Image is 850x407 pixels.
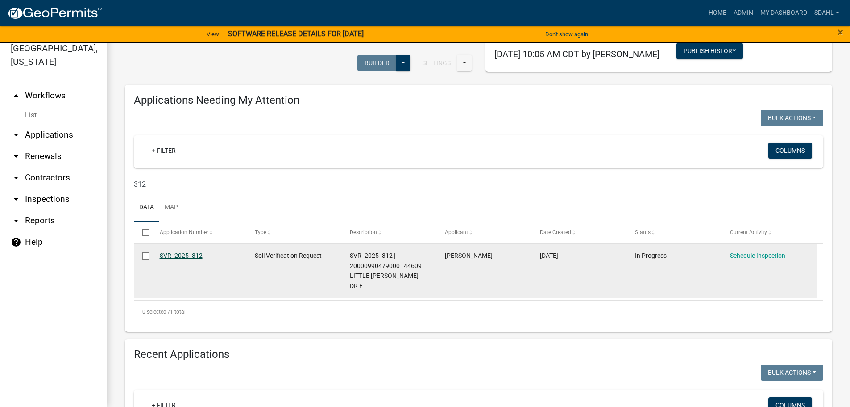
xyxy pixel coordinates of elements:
a: Schedule Inspection [730,252,785,259]
span: Application Number [160,229,208,235]
datatable-header-cell: Status [626,222,721,243]
a: View [203,27,223,42]
a: sdahl [811,4,843,21]
a: Home [705,4,730,21]
button: Close [838,27,843,38]
button: Publish History [676,43,743,59]
i: arrow_drop_down [11,130,21,140]
span: Status [635,229,651,235]
datatable-header-cell: Applicant [436,222,531,243]
i: arrow_drop_down [11,151,21,162]
button: Bulk Actions [761,110,823,126]
a: Admin [730,4,757,21]
span: SVR -2025 -312 | 20000990479000 | 44609 LITTLE MCDONALD DR E [350,252,422,290]
button: Bulk Actions [761,365,823,381]
wm-modal-confirm: Workflow Publish History [676,48,743,55]
span: 0 selected / [142,309,170,315]
i: arrow_drop_down [11,194,21,205]
a: My Dashboard [757,4,811,21]
i: arrow_drop_up [11,90,21,101]
span: Date Created [540,229,571,235]
a: Data [134,193,159,222]
span: [DATE] 10:05 AM CDT by [PERSON_NAME] [494,49,659,59]
button: Don't show again [542,27,592,42]
button: Columns [768,143,812,159]
input: Search for applications [134,175,706,193]
span: Description [350,229,377,235]
a: SVR -2025 -312 [160,252,203,259]
button: Builder [357,55,397,71]
datatable-header-cell: Select [134,222,151,243]
datatable-header-cell: Type [246,222,341,243]
h4: Applications Needing My Attention [134,94,823,107]
span: 09/08/2025 [540,252,558,259]
strong: SOFTWARE RELEASE DETAILS FOR [DATE] [228,29,364,38]
datatable-header-cell: Application Number [151,222,246,243]
i: arrow_drop_down [11,172,21,183]
button: Settings [415,55,458,71]
datatable-header-cell: Current Activity [721,222,817,243]
i: help [11,237,21,248]
datatable-header-cell: Date Created [531,222,626,243]
a: + Filter [145,143,183,159]
span: In Progress [635,252,667,259]
h4: Recent Applications [134,348,823,361]
i: arrow_drop_down [11,215,21,226]
span: × [838,26,843,38]
span: Current Activity [730,229,767,235]
datatable-header-cell: Description [341,222,436,243]
span: Type [255,229,266,235]
span: Soil Verification Request [255,252,322,259]
span: Scott M Ellingson [445,252,493,259]
span: Applicant [445,229,468,235]
a: Map [159,193,183,222]
div: 1 total [134,301,823,323]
